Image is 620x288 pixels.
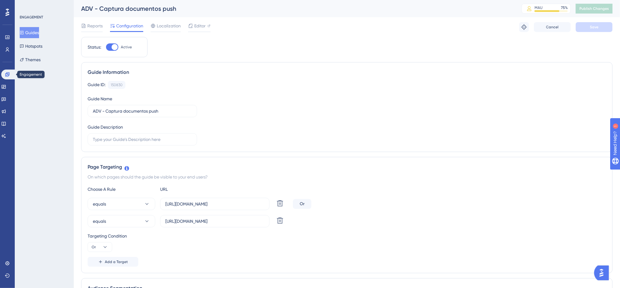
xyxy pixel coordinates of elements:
[92,245,96,250] span: Or
[160,186,228,193] div: URL
[88,81,105,89] div: Guide ID:
[93,136,192,143] input: Type your Guide’s Description here
[88,232,606,240] div: Targeting Condition
[81,4,506,13] div: ADV - Captura documentos push
[88,257,138,267] button: Add a Target
[88,186,155,193] div: Choose A Rule
[93,218,106,225] span: equals
[116,22,143,30] span: Configuration
[594,264,613,282] iframe: UserGuiding AI Assistant Launcher
[93,108,192,114] input: Type your Guide’s Name here
[293,199,311,209] div: Or
[111,82,123,87] div: 150830
[20,15,43,20] div: ENGAGEMENT
[165,201,264,207] input: yourwebsite.com/path
[535,5,543,10] div: MAU
[121,45,132,50] span: Active
[88,215,155,227] button: equals
[88,242,112,252] button: Or
[157,22,181,30] span: Localization
[576,4,613,14] button: Publish Changes
[43,3,45,8] div: 1
[93,200,106,208] span: equals
[579,6,609,11] span: Publish Changes
[14,2,38,9] span: Need Help?
[546,25,559,30] span: Cancel
[87,22,103,30] span: Reports
[88,163,606,171] div: Page Targeting
[165,218,264,225] input: yourwebsite.com/path
[88,43,101,51] div: Status:
[194,22,206,30] span: Editor
[590,25,598,30] span: Save
[105,259,128,264] span: Add a Target
[20,41,42,52] button: Hotspots
[576,22,613,32] button: Save
[88,173,606,181] div: On which pages should the guide be visible to your end users?
[20,54,41,65] button: Themes
[20,27,39,38] button: Guides
[88,69,606,76] div: Guide Information
[88,198,155,210] button: equals
[88,123,123,131] div: Guide Description
[88,95,112,102] div: Guide Name
[534,22,571,32] button: Cancel
[561,5,568,10] div: 75 %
